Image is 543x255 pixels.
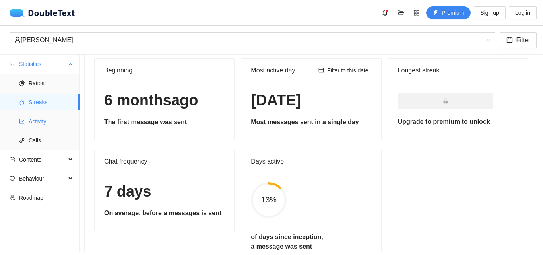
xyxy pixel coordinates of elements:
[378,6,391,19] button: bell
[443,98,448,104] span: lock
[14,33,483,48] div: ‏‎[PERSON_NAME]‎‏
[19,119,25,124] span: line-chart
[19,190,73,206] span: Roadmap
[29,113,73,129] span: Activity
[14,33,491,48] span: ‏‎ritika‎‏
[104,59,225,82] div: Beginning
[10,176,15,181] span: heart
[19,80,25,86] span: pie-chart
[251,232,323,251] h5: of days since inception, a message was sent
[251,117,371,127] h5: Most messages sent in a single day
[480,8,499,17] span: Sign up
[29,132,73,148] span: Calls
[474,6,505,19] button: Sign up
[29,75,73,91] span: Ratios
[10,195,15,200] span: apartment
[104,182,225,201] h1: 7 days
[104,208,225,218] h5: On average, before a messages is sent
[251,196,287,204] span: 13%
[19,56,66,72] span: Statistics
[506,37,513,44] span: calendar
[394,6,407,19] button: folder-open
[10,157,15,162] span: message
[318,67,324,74] span: calendar
[315,66,372,75] button: calendarFilter to this date
[500,32,537,48] button: calendarFilter
[104,91,225,110] h1: 6 months ago
[398,65,518,75] div: Longest streak
[19,138,25,143] span: phone
[10,9,28,17] img: logo
[411,10,423,16] span: appstore
[251,150,371,173] div: Days active
[10,9,75,17] div: DoubleText
[379,10,391,16] span: bell
[426,6,471,19] button: thunderboltPremium
[19,152,66,167] span: Contents
[395,10,407,16] span: folder-open
[19,171,66,187] span: Behaviour
[10,61,15,67] span: bar-chart
[104,150,225,173] div: Chat frequency
[29,94,73,110] span: Streaks
[509,6,537,19] button: Log in
[516,35,530,45] span: Filter
[251,91,371,110] h1: [DATE]
[104,117,225,127] h5: The first message was sent
[327,66,368,75] span: Filter to this date
[442,8,464,17] span: Premium
[410,6,423,19] button: appstore
[251,59,315,82] div: Most active day
[10,9,75,17] a: logoDoubleText
[433,10,438,16] span: thunderbolt
[19,99,25,105] span: fire
[14,37,21,43] span: user
[515,8,530,17] span: Log in
[398,117,518,127] h5: Upgrade to premium to unlock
